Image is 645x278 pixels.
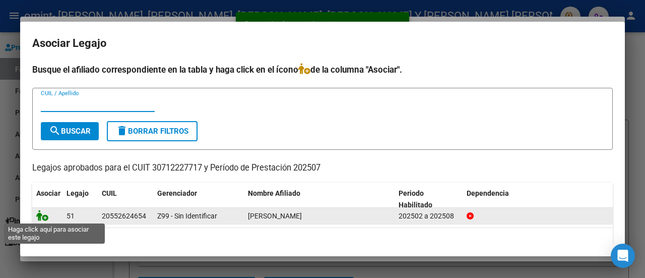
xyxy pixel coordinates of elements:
[399,210,459,222] div: 202502 a 202508
[32,34,613,53] h2: Asociar Legajo
[32,162,613,175] p: Legajos aprobados para el CUIT 30712227717 y Período de Prestación 202507
[49,125,61,137] mat-icon: search
[157,189,197,197] span: Gerenciador
[67,212,75,220] span: 51
[36,189,60,197] span: Asociar
[102,210,146,222] div: 20552624654
[157,212,217,220] span: Z99 - Sin Identificar
[116,125,128,137] mat-icon: delete
[244,183,395,216] datatable-header-cell: Nombre Afiliado
[102,189,117,197] span: CUIL
[32,228,613,253] div: 1 registros
[153,183,244,216] datatable-header-cell: Gerenciador
[32,183,62,216] datatable-header-cell: Asociar
[399,189,432,209] span: Periodo Habilitado
[62,183,98,216] datatable-header-cell: Legajo
[98,183,153,216] datatable-header-cell: CUIL
[248,212,302,220] span: FERNANDEZ ADRIEL GAEL
[116,127,188,136] span: Borrar Filtros
[107,121,198,141] button: Borrar Filtros
[467,189,509,197] span: Dependencia
[463,183,613,216] datatable-header-cell: Dependencia
[395,183,463,216] datatable-header-cell: Periodo Habilitado
[67,189,89,197] span: Legajo
[49,127,91,136] span: Buscar
[248,189,300,197] span: Nombre Afiliado
[611,244,635,268] div: Open Intercom Messenger
[32,63,613,76] h4: Busque el afiliado correspondiente en la tabla y haga click en el ícono de la columna "Asociar".
[41,122,99,140] button: Buscar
